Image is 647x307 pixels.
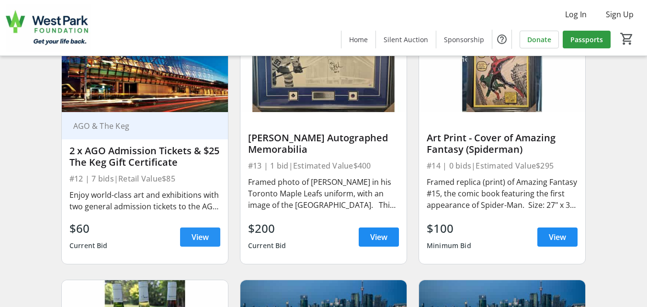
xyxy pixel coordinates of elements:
a: Silent Auction [376,31,436,48]
div: Minimum Bid [427,237,471,254]
span: Home [349,34,368,45]
button: Cart [618,30,636,47]
a: Home [341,31,375,48]
div: Framed replica (print) of Amazing Fantasy #15, the comic book featuring the first appearance of S... [427,176,578,211]
div: Framed photo of [PERSON_NAME] in his Toronto Maple Leafs uniform, with an image of the [GEOGRAPHI... [248,176,399,211]
img: Doug Gilmour Autographed Memorabilia [240,19,407,112]
div: $200 [248,220,286,237]
div: Current Bid [248,237,286,254]
button: Help [492,30,511,49]
img: West Park Healthcare Centre Foundation's Logo [6,4,91,52]
div: $100 [427,220,471,237]
div: Enjoy world-class art and exhibitions with two general admission tickets to the AGO. Perfect for ... [69,189,220,212]
a: View [359,227,399,247]
div: Current Bid [69,237,108,254]
div: 2 x AGO Admission Tickets & $25 The Keg Gift Certificate [69,145,220,168]
a: View [537,227,578,247]
span: Silent Auction [384,34,428,45]
a: Donate [520,31,559,48]
a: View [180,227,220,247]
div: Art Print - Cover of Amazing Fantasy (Spiderman) [427,132,578,155]
button: Log In [557,7,594,22]
a: Passports [563,31,611,48]
span: Sign Up [606,9,634,20]
div: [PERSON_NAME] Autographed Memorabilia [248,132,399,155]
a: Sponsorship [436,31,492,48]
div: #13 | 1 bid | Estimated Value $400 [248,159,399,172]
span: View [192,231,209,243]
span: Passports [570,34,603,45]
div: $60 [69,220,108,237]
button: Sign Up [598,7,641,22]
span: View [549,231,566,243]
span: View [370,231,387,243]
img: 2 x AGO Admission Tickets & $25 The Keg Gift Certificate [62,19,228,112]
span: Sponsorship [444,34,484,45]
div: AGO & The Keg [69,121,209,131]
img: Art Print - Cover of Amazing Fantasy (Spiderman) [419,19,585,112]
div: #14 | 0 bids | Estimated Value $295 [427,159,578,172]
div: #12 | 7 bids | Retail Value $85 [69,172,220,185]
span: Log In [565,9,587,20]
span: Donate [527,34,551,45]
